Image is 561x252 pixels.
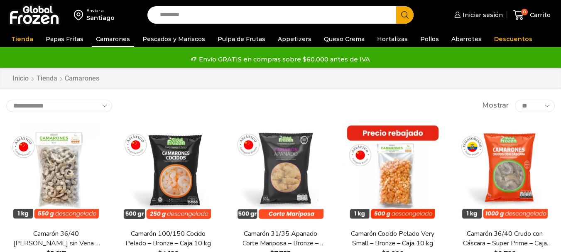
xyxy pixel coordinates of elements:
[461,11,503,19] span: Iniciar sesión
[138,31,209,47] a: Pescados y Mariscos
[7,31,37,47] a: Tienda
[447,31,486,47] a: Abarrotes
[396,6,414,24] button: Search button
[213,31,269,47] a: Pulpa de Frutas
[74,8,86,22] img: address-field-icon.svg
[482,101,509,110] span: Mostrar
[320,31,369,47] a: Queso Crema
[6,100,112,112] select: Pedido de la tienda
[452,7,503,23] a: Iniciar sesión
[274,31,316,47] a: Appetizers
[11,229,101,248] a: Camarón 36/40 [PERSON_NAME] sin Vena – Bronze – Caja 10 kg
[490,31,537,47] a: Descuentos
[373,31,412,47] a: Hortalizas
[460,229,550,248] a: Camarón 36/40 Crudo con Cáscara – Super Prime – Caja 10 kg
[123,229,213,248] a: Camarón 100/150 Cocido Pelado – Bronze – Caja 10 kg
[92,31,134,47] a: Camarones
[235,229,325,248] a: Camarón 31/35 Apanado Corte Mariposa – Bronze – Caja 5 kg
[86,14,115,22] div: Santiago
[86,8,115,14] div: Enviar a
[528,11,551,19] span: Carrito
[511,5,553,25] a: 0 Carrito
[65,74,99,82] h1: Camarones
[36,74,58,83] a: Tienda
[42,31,88,47] a: Papas Fritas
[12,74,29,83] a: Inicio
[12,74,99,83] nav: Breadcrumb
[521,9,528,15] span: 0
[416,31,443,47] a: Pollos
[348,229,438,248] a: Camarón Cocido Pelado Very Small – Bronze – Caja 10 kg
